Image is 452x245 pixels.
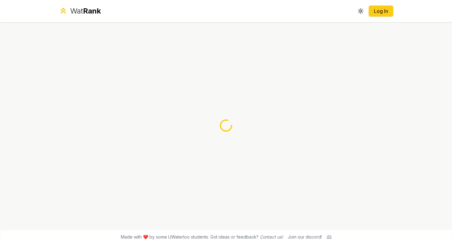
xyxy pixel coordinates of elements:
span: Rank [83,6,101,15]
span: Made with ❤️ by some UWaterloo students. Got ideas or feedback? [121,234,283,240]
div: Join our discord! [288,234,322,240]
a: Contact us! [260,234,283,239]
a: WatRank [59,6,101,16]
a: Log In [374,7,388,15]
button: Log In [369,6,393,17]
div: Wat [70,6,101,16]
